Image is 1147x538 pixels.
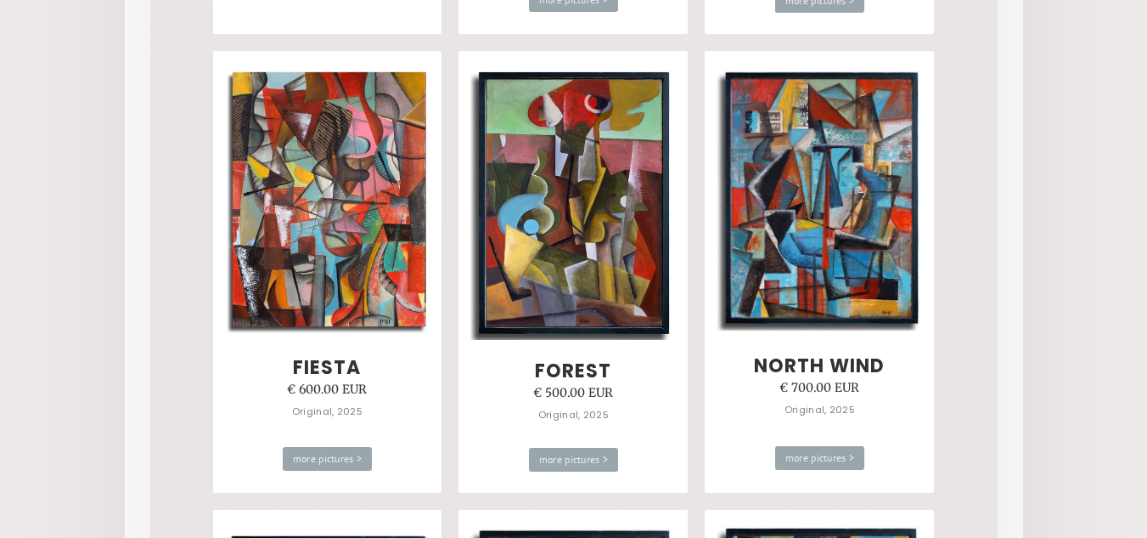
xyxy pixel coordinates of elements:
div: Original, 2025 [292,400,363,422]
img: Painting, 80 w x 60 h cm, Oil on canvas [224,65,430,333]
img: Painting, 50 w x 70 h cm, Oil on canvas [470,64,677,340]
h3: forest [535,361,611,382]
div: € 500.00 EUR [533,382,614,404]
div: € 600.00 EUR [287,378,368,400]
a: forest€ 500.00 EUROriginal, 2025more pictures > [458,51,688,493]
div: Original, 2025 [784,399,855,421]
div: more pictures > [775,446,865,470]
a: fiesta€ 600.00 EUROriginal, 2025more pictures > [213,51,442,493]
h3: north wind [754,356,885,377]
div: more pictures > [529,448,619,472]
div: € 700.00 EUR [779,377,860,399]
div: Original, 2025 [538,404,609,426]
div: more pictures > [283,447,373,471]
img: Painting, 80 w x 60 h cm, Oil on canvas [717,65,923,331]
h3: fiesta [293,358,361,378]
a: north wind€ 700.00 EUROriginal, 2025more pictures > [705,51,934,493]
